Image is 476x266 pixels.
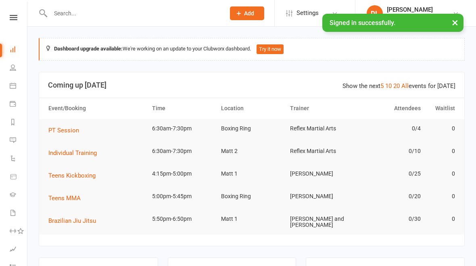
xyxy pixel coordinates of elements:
th: Location [217,98,286,119]
th: Time [148,98,217,119]
td: 0/4 [355,119,424,138]
td: 0 [424,164,459,183]
button: Brazilian Jiu Jitsu [48,216,102,226]
td: Matt 2 [217,142,286,161]
a: Product Sales [10,168,28,186]
div: Reflex Martial Arts [387,13,433,21]
span: Teens Kickboxing [48,172,96,179]
td: Boxing Ring [217,187,286,206]
td: Reflex Martial Arts [286,119,355,138]
td: 0 [424,142,459,161]
td: Reflex Martial Arts [286,142,355,161]
input: Search... [48,8,219,19]
td: Matt 1 [217,209,286,228]
td: 5:00pm-5:45pm [148,187,217,206]
span: Signed in successfully. [330,19,395,27]
th: Attendees [355,98,424,119]
span: PT Session [48,127,79,134]
td: Matt 1 [217,164,286,183]
a: Payments [10,96,28,114]
td: [PERSON_NAME] [286,187,355,206]
td: Boxing Ring [217,119,286,138]
a: Assessments [10,241,28,259]
td: 0/25 [355,164,424,183]
a: 5 [380,82,384,90]
td: 0/20 [355,187,424,206]
button: PT Session [48,126,85,135]
a: Dashboard [10,41,28,59]
td: 0/10 [355,142,424,161]
button: Individual Training [48,148,102,158]
span: Teens MMA [48,195,81,202]
div: DL [367,5,383,21]
td: 0/30 [355,209,424,228]
td: 0 [424,187,459,206]
button: Try it now [257,44,284,54]
button: Teens Kickboxing [48,171,101,180]
a: 10 [385,82,392,90]
td: 0 [424,119,459,138]
a: Calendar [10,77,28,96]
strong: Dashboard upgrade available: [54,46,123,52]
span: Brazilian Jiu Jitsu [48,217,96,224]
div: Show the next events for [DATE] [342,81,455,91]
td: 0 [424,209,459,228]
span: Settings [296,4,319,22]
span: Individual Training [48,149,97,157]
td: [PERSON_NAME] [286,164,355,183]
button: × [448,14,462,31]
a: 20 [393,82,400,90]
th: Waitlist [424,98,459,119]
td: 6:30am-7:30pm [148,142,217,161]
a: Reports [10,114,28,132]
div: We're working on an update to your Clubworx dashboard. [39,38,465,61]
a: All [401,82,409,90]
td: 5:50pm-6:50pm [148,209,217,228]
div: [PERSON_NAME] [387,6,433,13]
td: [PERSON_NAME] and [PERSON_NAME] [286,209,355,235]
h3: Coming up [DATE] [48,81,455,89]
button: Teens MMA [48,193,86,203]
td: 4:15pm-5:00pm [148,164,217,183]
th: Event/Booking [45,98,148,119]
button: Add [230,6,264,20]
th: Trainer [286,98,355,119]
td: 6:30am-7:30pm [148,119,217,138]
span: Add [244,10,254,17]
a: People [10,59,28,77]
